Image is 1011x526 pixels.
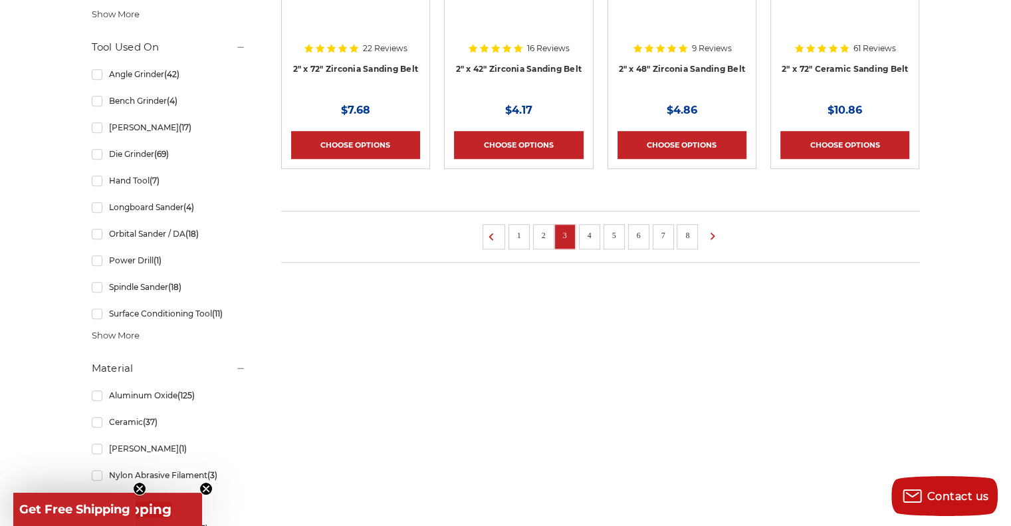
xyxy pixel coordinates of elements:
span: (17) [178,122,191,132]
a: 2" x 48" Zirconia Sanding Belt [619,64,746,74]
span: Show More [92,329,140,342]
h5: Material [92,360,246,376]
span: (18) [168,282,181,292]
a: Die Grinder [92,142,246,166]
span: (7) [149,176,159,186]
span: Show More [92,8,140,21]
button: Contact us [891,476,998,516]
a: 7 [657,228,670,243]
a: Orbital Sander / DA [92,222,246,245]
a: Choose Options [618,131,746,159]
span: Get Free Shipping [19,502,130,517]
a: Surface Conditioning Tool [92,302,246,325]
span: (4) [183,202,193,212]
span: $7.68 [341,104,370,116]
a: [PERSON_NAME] [92,116,246,139]
h5: Tool Used On [92,39,246,55]
a: 2" x 72" Zirconia Sanding Belt [293,64,419,74]
a: 2" x 42" Zirconia Sanding Belt [456,64,582,74]
div: Get Free ShippingClose teaser [13,493,202,526]
a: 5 [608,228,621,243]
span: (18) [185,229,198,239]
a: Choose Options [454,131,583,159]
a: 3 [558,228,572,243]
span: 61 Reviews [853,45,896,53]
button: Close teaser [199,482,213,495]
a: 2 [537,228,550,243]
a: 4 [583,228,596,243]
a: Choose Options [291,131,420,159]
div: Get Free ShippingClose teaser [13,493,136,526]
a: Spindle Sander [92,275,246,299]
span: $4.17 [505,104,532,116]
span: $10.86 [828,104,862,116]
span: 9 Reviews [692,45,732,53]
a: 1 [512,228,526,243]
a: Choose Options [780,131,909,159]
a: Aluminum Oxide [92,384,246,407]
span: (37) [142,417,157,427]
span: 22 Reviews [363,45,407,53]
span: 16 Reviews [527,45,570,53]
a: Nylon Abrasive Filament [92,463,246,487]
span: (125) [177,390,194,400]
a: Ceramic [92,410,246,434]
span: (1) [178,444,186,454]
span: (69) [154,149,168,159]
a: Hand Tool [92,169,246,192]
a: 8 [681,228,694,243]
span: $4.86 [667,104,697,116]
a: 6 [632,228,645,243]
span: Contact us [927,490,989,503]
a: Angle Grinder [92,63,246,86]
a: Bench Grinder [92,89,246,112]
a: 2" x 72" Ceramic Sanding Belt [782,64,908,74]
span: (1) [153,255,161,265]
a: Silicon Carbide [92,490,246,513]
a: [PERSON_NAME] [92,437,246,460]
span: (42) [164,69,179,79]
span: (3) [207,470,217,480]
a: Power Drill [92,249,246,272]
span: (11) [211,309,222,319]
span: (4) [166,96,177,106]
a: Longboard Sander [92,196,246,219]
button: Close teaser [133,482,146,495]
